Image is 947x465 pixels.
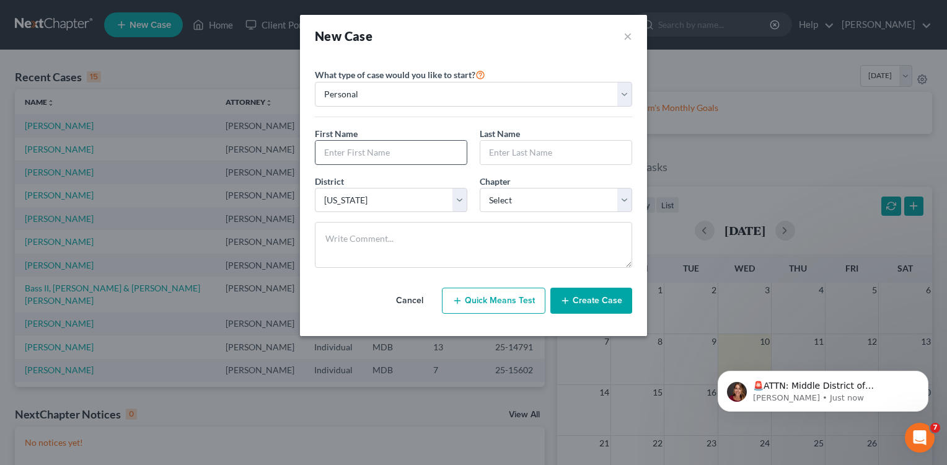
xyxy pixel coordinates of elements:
[315,29,372,43] strong: New Case
[480,141,632,164] input: Enter Last Name
[905,423,935,453] iframe: Intercom live chat
[382,288,437,313] button: Cancel
[315,128,358,139] span: First Name
[315,67,485,82] label: What type of case would you like to start?
[550,288,632,314] button: Create Case
[699,345,947,432] iframe: Intercom notifications message
[623,27,632,45] button: ×
[480,128,520,139] span: Last Name
[315,176,344,187] span: District
[930,423,940,433] span: 7
[480,176,511,187] span: Chapter
[315,141,467,164] input: Enter First Name
[442,288,545,314] button: Quick Means Test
